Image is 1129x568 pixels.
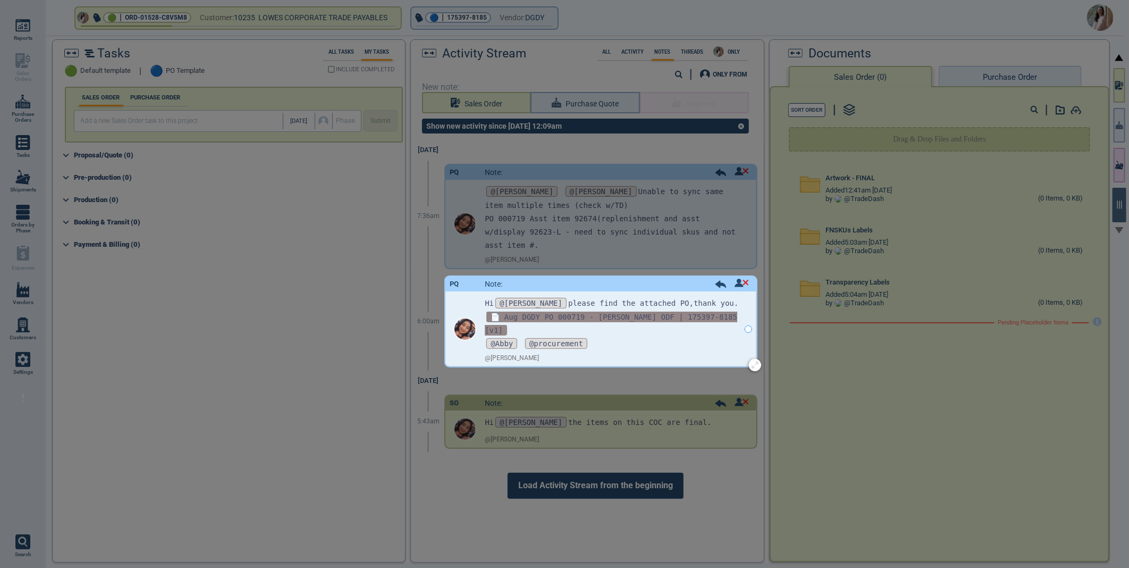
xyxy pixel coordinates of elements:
div: PQ [450,280,459,288]
span: @[PERSON_NAME] [495,298,567,308]
span: @Abby [486,338,517,349]
span: 📄 Aug DGDY PO 000719 - [PERSON_NAME] ODF | 175397-8185 [v1] [485,312,737,336]
img: unread icon [735,279,749,287]
span: Note: [485,280,502,288]
img: Avatar [454,319,476,340]
span: @procurement [525,338,587,349]
span: @ [PERSON_NAME] [485,355,539,362]
p: Hi please find the attached PO,thank you. [485,297,740,310]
